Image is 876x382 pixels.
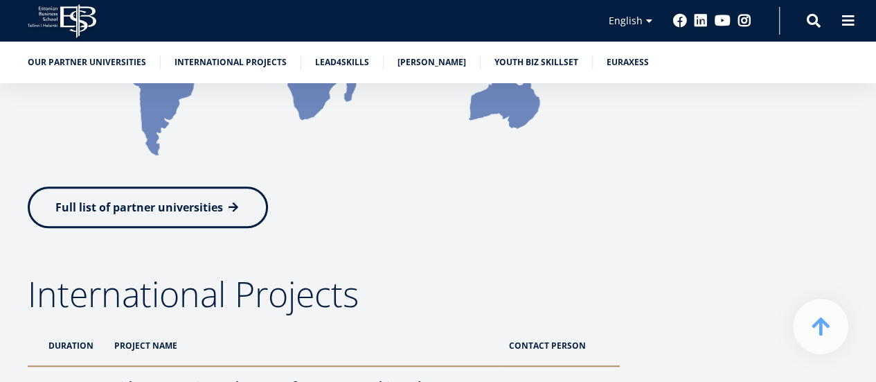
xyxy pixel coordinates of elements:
a: [PERSON_NAME] [397,55,466,69]
a: euraxess [607,55,649,69]
a: Our partner universities [28,55,146,69]
a: Lead4Skills [315,55,369,69]
a: Youtube [715,14,731,28]
a: Facebook [673,14,687,28]
th: duration [28,325,107,366]
h2: International Projects [28,277,620,311]
span: Full list of partner universities [55,200,223,215]
th: PROJECT NAME [107,325,502,366]
a: Youth BIZ Skillset [494,55,578,69]
a: Linkedin [694,14,708,28]
a: Full list of partner universities [28,186,268,228]
a: Instagram [738,14,751,28]
a: International Projects [175,55,287,69]
th: Contact person [502,325,620,366]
